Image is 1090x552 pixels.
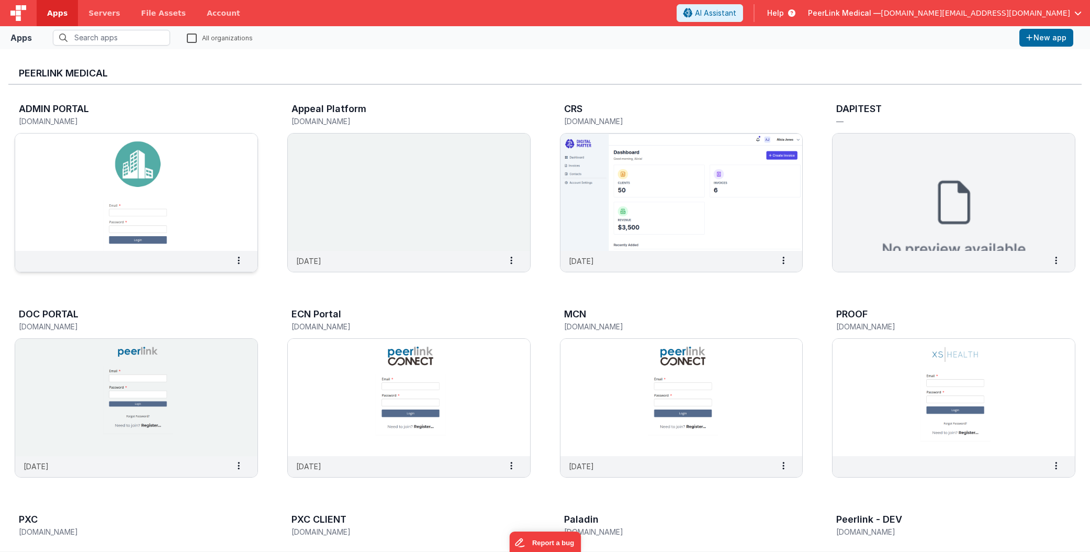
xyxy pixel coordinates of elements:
[53,30,170,46] input: Search apps
[291,309,341,319] h3: ECN Portal
[677,4,743,22] button: AI Assistant
[564,514,599,525] h3: Paladin
[291,514,346,525] h3: PXC CLIENT
[836,528,1049,536] h5: [DOMAIN_NAME]
[291,323,504,330] h5: [DOMAIN_NAME]
[291,528,504,536] h5: [DOMAIN_NAME]
[19,309,78,319] h3: DOC PORTAL
[564,309,586,319] h3: MCN
[836,514,902,525] h3: Peerlink - DEV
[808,8,881,18] span: PeerLink Medical —
[564,117,777,125] h5: [DOMAIN_NAME]
[569,256,594,267] p: [DATE]
[564,323,777,330] h5: [DOMAIN_NAME]
[291,104,366,114] h3: Appeal Platform
[19,514,38,525] h3: PXC
[19,528,232,536] h5: [DOMAIN_NAME]
[296,256,321,267] p: [DATE]
[695,8,736,18] span: AI Assistant
[296,461,321,472] p: [DATE]
[808,8,1082,18] button: PeerLink Medical — [DOMAIN_NAME][EMAIL_ADDRESS][DOMAIN_NAME]
[836,117,1049,125] h5: —
[836,104,882,114] h3: DAPITEST
[187,32,253,42] label: All organizations
[836,309,868,319] h3: PROOF
[19,117,232,125] h5: [DOMAIN_NAME]
[881,8,1070,18] span: [DOMAIN_NAME][EMAIL_ADDRESS][DOMAIN_NAME]
[47,8,68,18] span: Apps
[564,528,777,536] h5: [DOMAIN_NAME]
[19,68,1071,79] h3: PeerLink Medical
[141,8,186,18] span: File Assets
[1019,29,1073,47] button: New app
[564,104,582,114] h3: CRS
[24,461,49,472] p: [DATE]
[836,323,1049,330] h5: [DOMAIN_NAME]
[767,8,784,18] span: Help
[88,8,120,18] span: Servers
[291,117,504,125] h5: [DOMAIN_NAME]
[19,104,89,114] h3: ADMIN PORTAL
[10,31,32,44] div: Apps
[19,323,232,330] h5: [DOMAIN_NAME]
[569,461,594,472] p: [DATE]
